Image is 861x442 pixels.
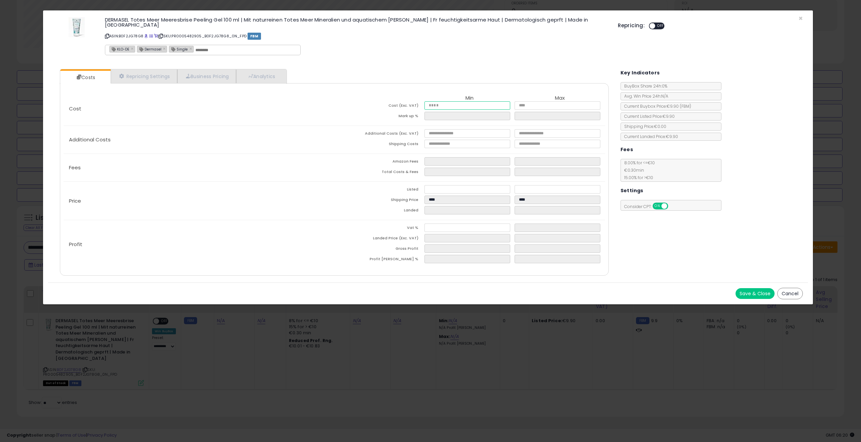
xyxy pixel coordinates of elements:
[334,101,424,112] td: Cost (Exc. VAT)
[655,23,666,29] span: OFF
[64,165,334,170] p: Fees
[334,224,424,234] td: Vat %
[621,124,666,129] span: Shipping Price: €0.00
[105,31,608,41] p: ASIN: B0F2JG78G8 | SKU: PR0005482905_B0F2JG78G8_0N_FPD
[110,46,129,52] span: KLO-DE
[653,203,662,209] span: ON
[334,185,424,196] td: Listed
[334,168,424,178] td: Total Costs & Fees
[334,129,424,140] td: Additional Costs (Exc. VAT)
[137,46,161,52] span: Dermasel
[680,103,691,109] span: ( FBM )
[621,175,653,180] span: 15.00 % for > €10
[334,244,424,255] td: Gross Profit
[131,45,135,52] a: ×
[64,242,334,247] p: Profit
[621,204,677,209] span: Consider CPT:
[64,198,334,204] p: Price
[149,33,153,39] a: All offer listings
[169,46,188,52] span: Single
[777,288,803,299] button: Cancel
[621,113,675,119] span: Current Listed Price: €9.90
[621,93,668,99] span: Avg. Win Price 24h: N/A
[621,83,667,89] span: BuyBox Share 24h: 0%
[621,145,633,154] h5: Fees
[667,203,678,209] span: OFF
[163,45,167,52] a: ×
[736,288,775,299] button: Save & Close
[334,206,424,216] td: Landed
[515,95,605,101] th: Max
[334,140,424,150] td: Shipping Costs
[154,33,158,39] a: Your listing only
[621,69,660,77] h5: Key Indicators
[248,33,261,40] span: FBM
[69,17,85,37] img: 413UOYaKK1L._SL60_.jpg
[189,45,193,52] a: ×
[667,103,691,109] span: €9.90
[334,196,424,206] td: Shipping Price
[144,33,148,39] a: BuyBox page
[334,157,424,168] td: Amazon Fees
[334,234,424,244] td: Landed Price (Exc. VAT)
[64,137,334,142] p: Additional Costs
[60,71,110,84] a: Costs
[105,17,608,27] h3: DERMASEL Totes Meer Meeresbrise Peeling Gel 100 ml | Mit naturreinen Totes Meer Mineralien und aq...
[621,167,644,173] span: €0.30 min
[621,134,678,139] span: Current Landed Price: €9.90
[111,69,177,83] a: Repricing Settings
[618,23,645,28] h5: Repricing:
[798,13,803,23] span: ×
[334,255,424,265] td: Profit [PERSON_NAME] %
[177,69,236,83] a: Business Pricing
[236,69,286,83] a: Analytics
[621,103,691,109] span: Current Buybox Price:
[424,95,515,101] th: Min
[334,112,424,122] td: Mark up %
[621,160,655,180] span: 8.00 % for <= €10
[64,106,334,111] p: Cost
[621,186,643,195] h5: Settings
